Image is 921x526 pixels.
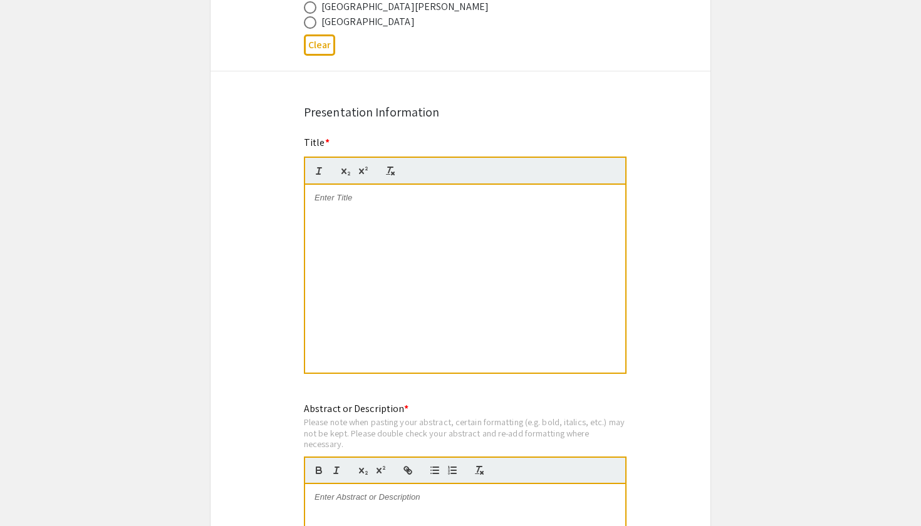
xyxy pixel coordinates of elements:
button: Clear [304,34,335,55]
mat-label: Title [304,136,330,149]
mat-label: Abstract or Description [304,402,408,415]
iframe: Chat [9,470,53,517]
div: Presentation Information [304,103,617,121]
div: [GEOGRAPHIC_DATA] [321,14,415,29]
div: Please note when pasting your abstract, certain formatting (e.g. bold, italics, etc.) may not be ... [304,416,627,450]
